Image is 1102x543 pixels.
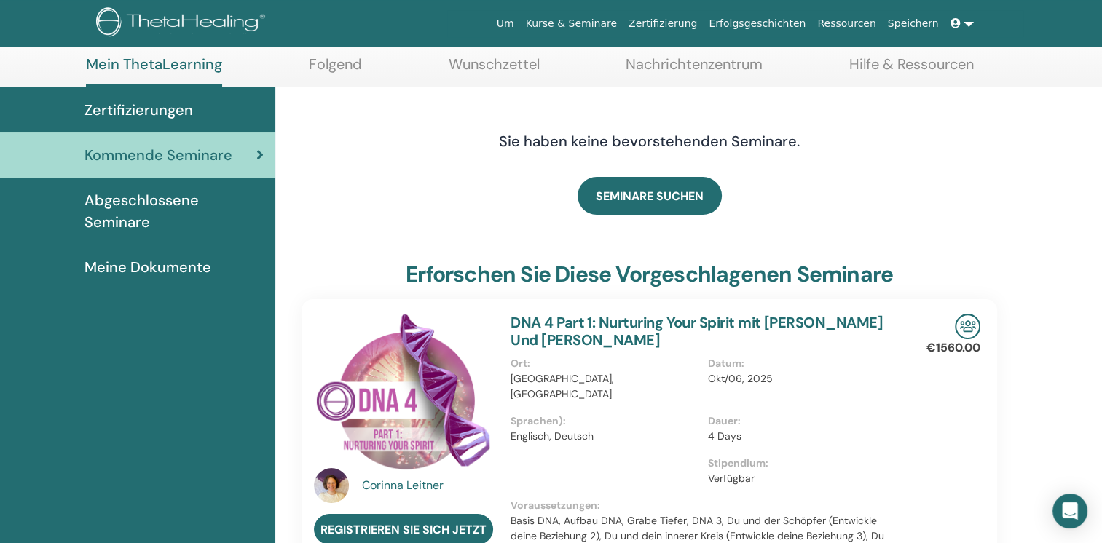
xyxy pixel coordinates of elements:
[708,456,896,471] p: Stipendium :
[511,413,698,429] p: Sprachen) :
[320,522,487,537] span: Registrieren Sie sich jetzt
[84,189,264,233] span: Abgeschlossene Seminare
[84,256,211,278] span: Meine Dokumente
[849,55,974,84] a: Hilfe & Ressourcen
[926,339,980,357] p: €1560.00
[511,356,698,371] p: Ort :
[314,314,493,472] img: DNA 4 Part 1: Nurturing Your Spirit
[596,189,704,204] span: SEMINARE SUCHEN
[708,371,896,387] p: Okt/06, 2025
[811,10,881,37] a: Ressourcen
[708,471,896,486] p: Verfügbar
[578,177,722,215] a: SEMINARE SUCHEN
[708,356,896,371] p: Datum :
[362,477,497,494] a: Corinna Leitner
[882,10,945,37] a: Speichern
[703,10,811,37] a: Erfolgsgeschichten
[708,429,896,444] p: 4 Days
[626,55,763,84] a: Nachrichtenzentrum
[84,144,232,166] span: Kommende Seminare
[511,371,698,402] p: [GEOGRAPHIC_DATA], [GEOGRAPHIC_DATA]
[511,313,883,349] a: DNA 4 Part 1: Nurturing Your Spirit mit [PERSON_NAME] Und [PERSON_NAME]
[491,10,520,37] a: Um
[406,261,893,288] h3: Erforschen Sie diese vorgeschlagenen Seminare
[84,99,193,121] span: Zertifizierungen
[420,132,879,150] h4: Sie haben keine bevorstehenden Seminare.
[1052,494,1087,528] div: Open Intercom Messenger
[623,10,703,37] a: Zertifizierung
[520,10,623,37] a: Kurse & Seminare
[511,498,905,513] p: Voraussetzungen :
[96,7,270,40] img: logo.png
[511,429,698,444] p: Englisch, Deutsch
[86,55,222,87] a: Mein ThetaLearning
[314,468,349,503] img: default.jpg
[955,314,980,339] img: In-Person Seminar
[309,55,362,84] a: Folgend
[449,55,540,84] a: Wunschzettel
[708,413,896,429] p: Dauer :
